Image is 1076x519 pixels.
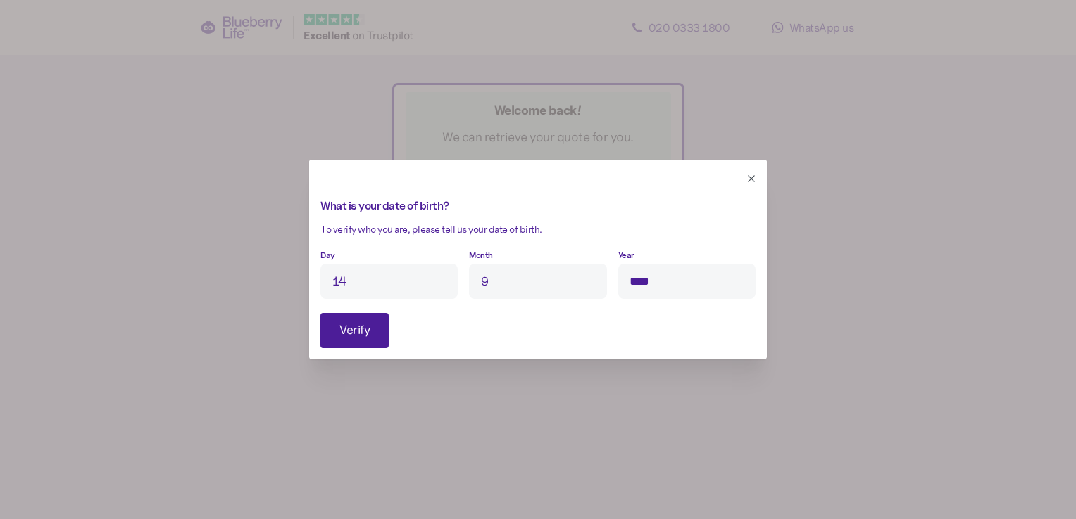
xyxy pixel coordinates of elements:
[320,313,389,348] button: Verify
[339,314,370,347] span: Verify
[618,249,634,262] label: Year
[320,249,335,262] label: Day
[320,222,756,238] div: To verify who you are, please tell us your date of birth.
[469,249,493,262] label: Month
[320,198,756,215] div: What is your date of birth?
